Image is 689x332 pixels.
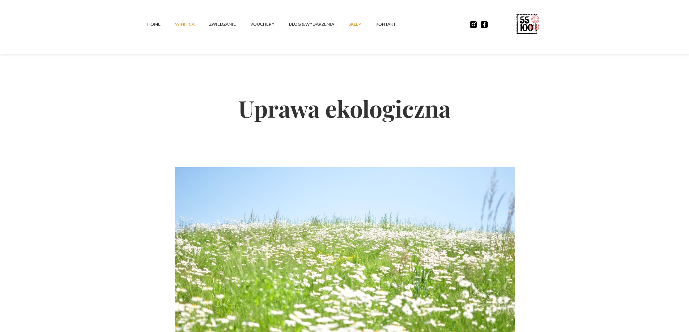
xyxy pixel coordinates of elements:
[349,13,375,35] a: SKLEP
[375,13,410,35] a: kontakt
[250,13,289,35] a: vouchery
[175,71,515,145] h2: Uprawa ekologiczna
[209,13,250,35] a: ZWIEDZANIE
[147,13,175,35] a: Home
[289,13,349,35] a: Blog & Wydarzenia
[175,13,209,35] a: winnica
